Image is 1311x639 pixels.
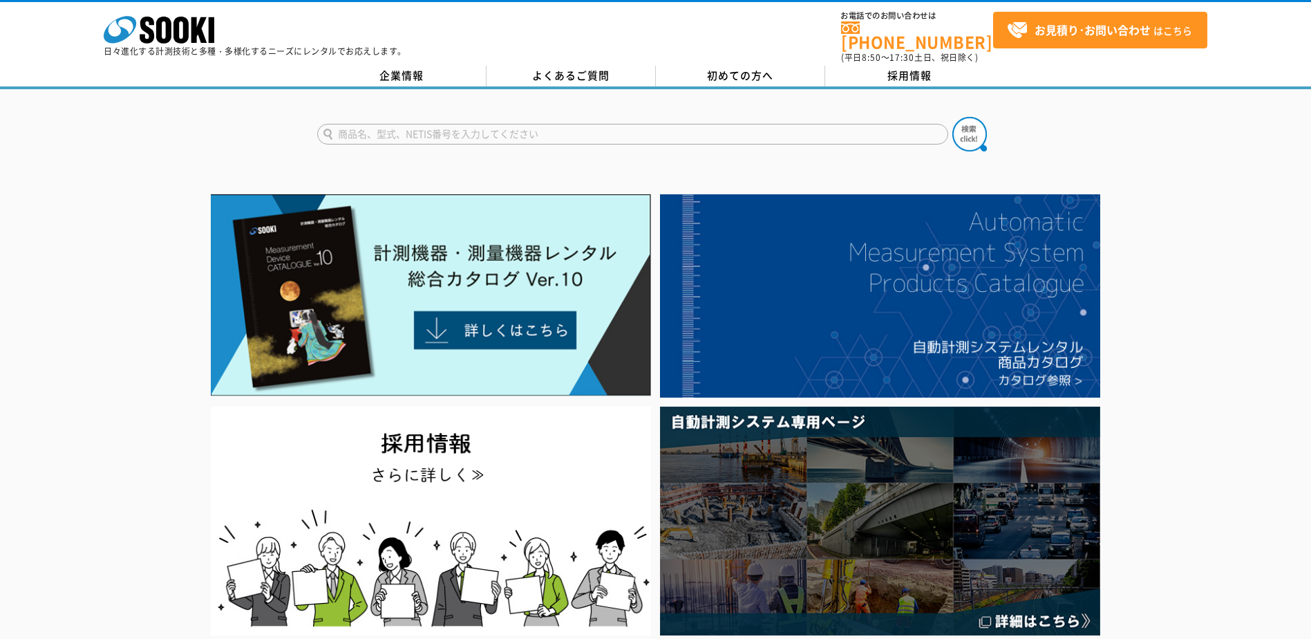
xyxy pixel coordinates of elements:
[952,117,987,151] img: btn_search.png
[1035,21,1151,38] strong: お見積り･お問い合わせ
[317,66,487,86] a: 企業情報
[487,66,656,86] a: よくあるご質問
[993,12,1207,48] a: お見積り･お問い合わせはこちら
[317,124,948,145] input: 商品名、型式、NETIS番号を入力してください
[660,194,1100,398] img: 自動計測システムカタログ
[656,66,825,86] a: 初めての方へ
[707,68,773,83] span: 初めての方へ
[841,51,978,64] span: (平日 ～ 土日、祝日除く)
[211,194,651,396] img: Catalog Ver10
[889,51,914,64] span: 17:30
[862,51,881,64] span: 8:50
[841,12,993,20] span: お電話でのお問い合わせは
[1007,20,1192,41] span: はこちら
[104,47,406,55] p: 日々進化する計測技術と多種・多様化するニーズにレンタルでお応えします。
[211,407,651,636] img: SOOKI recruit
[841,21,993,50] a: [PHONE_NUMBER]
[660,407,1100,636] img: 自動計測システム専用ページ
[825,66,994,86] a: 採用情報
